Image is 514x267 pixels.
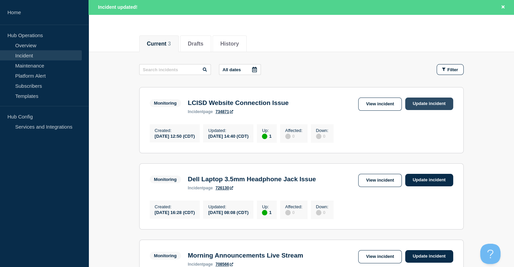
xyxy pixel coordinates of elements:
[208,209,248,215] div: [DATE] 08:08 (CDT)
[147,41,171,47] button: Current 3
[262,209,271,215] div: 1
[150,252,181,260] span: Monitoring
[139,64,211,75] input: Search incidents
[358,174,402,187] a: View incident
[220,41,239,47] button: History
[285,134,291,139] div: disabled
[316,209,328,215] div: 0
[155,133,195,139] div: [DATE] 12:50 (CDT)
[262,204,271,209] p: Up :
[316,204,328,209] p: Down :
[316,133,328,139] div: 0
[208,204,248,209] p: Updated :
[155,128,195,133] p: Created :
[168,41,171,47] span: 3
[405,174,453,186] a: Update incident
[437,64,464,75] button: Filter
[150,99,181,107] span: Monitoring
[358,98,402,111] a: View incident
[262,134,267,139] div: up
[188,41,203,47] button: Drafts
[262,133,271,139] div: 1
[98,4,138,10] span: Incident updated!
[188,99,289,107] h3: LCISD Website Connection Issue
[155,204,195,209] p: Created :
[155,209,195,215] div: [DATE] 16:28 (CDT)
[219,64,261,75] button: All dates
[208,128,248,133] p: Updated :
[447,67,458,72] span: Filter
[316,210,321,215] div: disabled
[285,128,302,133] p: Affected :
[188,262,213,267] p: page
[316,134,321,139] div: disabled
[285,133,302,139] div: 0
[150,176,181,183] span: Monitoring
[358,250,402,263] a: View incident
[216,109,233,114] a: 734871
[499,3,507,11] button: Close banner
[188,186,213,190] p: page
[208,133,248,139] div: [DATE] 14:40 (CDT)
[316,128,328,133] p: Down :
[188,262,203,267] span: incident
[188,186,203,190] span: incident
[480,244,500,264] iframe: Help Scout Beacon - Open
[285,209,302,215] div: 0
[223,67,241,72] p: All dates
[188,109,203,114] span: incident
[188,109,213,114] p: page
[188,176,316,183] h3: Dell Laptop 3.5mm Headphone Jack Issue
[188,252,303,259] h3: Morning Announcements Live Stream
[285,210,291,215] div: disabled
[262,128,271,133] p: Up :
[405,98,453,110] a: Update incident
[216,262,233,267] a: 708566
[285,204,302,209] p: Affected :
[405,250,453,263] a: Update incident
[216,186,233,190] a: 726130
[262,210,267,215] div: up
